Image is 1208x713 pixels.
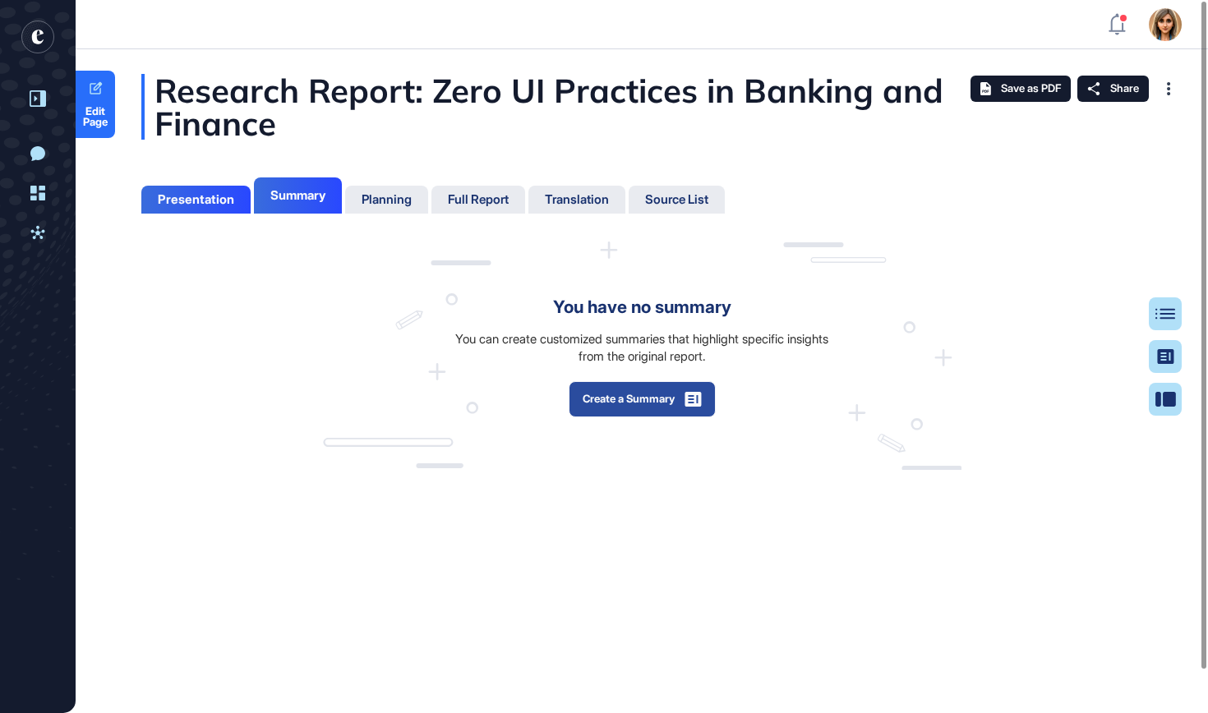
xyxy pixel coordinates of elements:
[76,106,115,127] span: Edit Page
[362,192,412,207] div: Planning
[1001,82,1061,95] span: Save as PDF
[21,21,54,53] div: entrapeer-logo
[645,192,708,207] div: Source List
[449,330,836,365] div: You can create customized summaries that highlight specific insights from the original report.
[448,192,509,207] div: Full Report
[545,192,609,207] div: Translation
[569,381,716,417] button: Create a Summary
[141,74,1142,140] div: Research Report: Zero UI Practices in Banking and Finance
[270,188,325,203] div: Summary
[553,294,731,320] div: You have no summary
[1149,8,1182,41] img: user-avatar
[158,192,234,207] div: Presentation
[76,71,115,138] a: Edit Page
[1110,82,1139,95] span: Share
